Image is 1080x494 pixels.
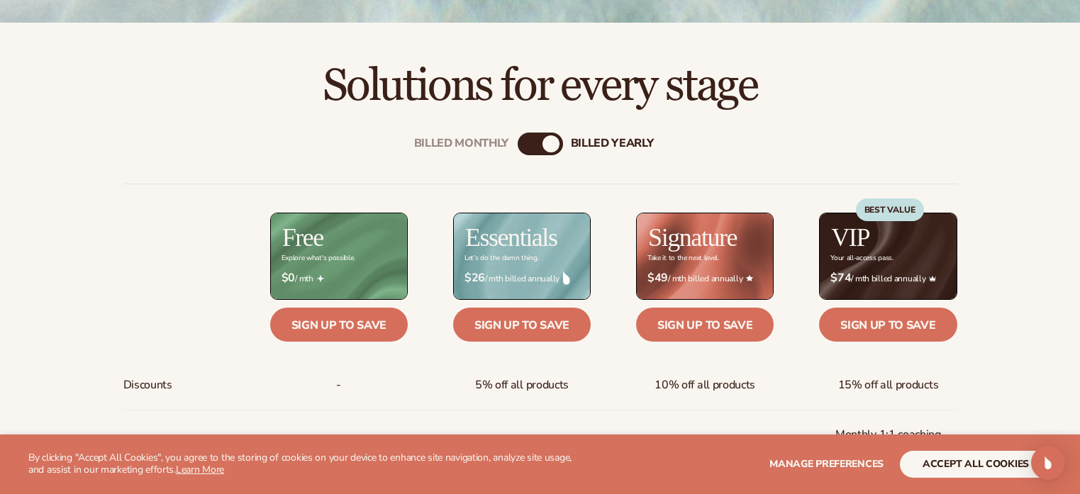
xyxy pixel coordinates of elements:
[830,271,945,285] span: / mth billed annually
[856,198,924,221] div: BEST VALUE
[830,422,945,463] span: Monthly 1:1 coaching for 1 year
[571,137,654,151] div: billed Yearly
[336,372,341,398] span: -
[453,308,591,342] a: Sign up to save
[282,271,396,285] span: / mth
[648,225,737,250] h2: Signature
[123,372,172,398] span: Discounts
[647,271,762,285] span: / mth billed annually
[830,254,893,262] div: Your all-access pass.
[282,254,355,262] div: Explore what's possible.
[282,225,323,250] h2: Free
[647,271,668,285] strong: $49
[769,451,884,478] button: Manage preferences
[464,271,485,285] strong: $26
[637,213,773,299] img: Signature_BG_eeb718c8-65ac-49e3-a4e5-327c6aa73146.jpg
[838,372,939,398] span: 15% off all products
[647,254,719,262] div: Take it to the next level.
[454,213,590,299] img: Essentials_BG_9050f826-5aa9-47d9-a362-757b82c62641.jpg
[271,213,407,299] img: free_bg.png
[769,457,884,471] span: Manage preferences
[900,451,1052,478] button: accept all cookies
[28,452,589,476] p: By clicking "Accept All Cookies", you agree to the storing of cookies on your device to enhance s...
[659,430,752,456] span: Chat, email, phone
[40,62,1040,110] h2: Solutions for every stage
[464,271,579,285] span: / mth billed annually
[746,275,753,281] img: Star_6.png
[282,271,295,285] strong: $0
[831,225,869,250] h2: VIP
[1031,446,1065,480] div: Open Intercom Messenger
[465,225,557,250] h2: Essentials
[327,430,351,456] p: Chat
[123,430,163,456] span: Support
[929,275,936,282] img: Crown_2d87c031-1b5a-4345-8312-a4356ddcde98.png
[636,308,774,342] a: Sign up to save
[317,275,324,282] img: Free_Icon_bb6e7c7e-73f8-44bd-8ed0-223ea0fc522e.png
[414,137,509,151] div: Billed Monthly
[464,254,538,262] div: Let’s do the damn thing.
[270,308,408,342] a: Sign up to save
[563,271,570,284] img: drop.png
[475,372,569,398] span: 5% off all products
[176,463,224,476] a: Learn More
[830,271,851,285] strong: $74
[655,372,755,398] span: 10% off all products
[820,213,956,299] img: VIP_BG_199964bd-3653-43bc-8a67-789d2d7717b9.jpg
[475,430,568,456] p: Chat, email, phone
[819,308,957,342] a: Sign up to save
